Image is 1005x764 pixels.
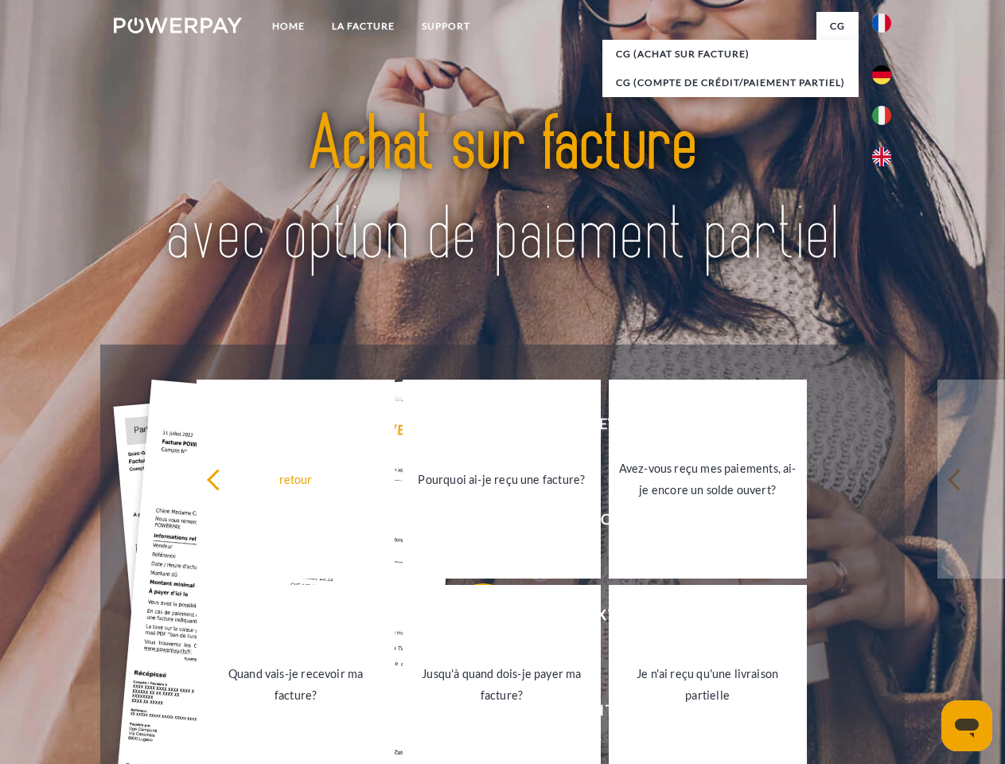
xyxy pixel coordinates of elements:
[816,12,859,41] a: CG
[941,700,992,751] iframe: Bouton de lancement de la fenêtre de messagerie
[872,14,891,33] img: fr
[206,468,385,489] div: retour
[412,663,591,706] div: Jusqu'à quand dois-je payer ma facture?
[609,380,807,579] a: Avez-vous reçu mes paiements, ai-je encore un solde ouvert?
[412,468,591,489] div: Pourquoi ai-je reçu une facture?
[408,12,484,41] a: Support
[618,458,797,501] div: Avez-vous reçu mes paiements, ai-je encore un solde ouvert?
[114,18,242,33] img: logo-powerpay-white.svg
[872,106,891,125] img: it
[318,12,408,41] a: LA FACTURE
[259,12,318,41] a: Home
[602,68,859,97] a: CG (Compte de crédit/paiement partiel)
[152,76,853,305] img: title-powerpay_fr.svg
[618,663,797,706] div: Je n'ai reçu qu'une livraison partielle
[872,147,891,166] img: en
[206,663,385,706] div: Quand vais-je recevoir ma facture?
[872,65,891,84] img: de
[602,40,859,68] a: CG (achat sur facture)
